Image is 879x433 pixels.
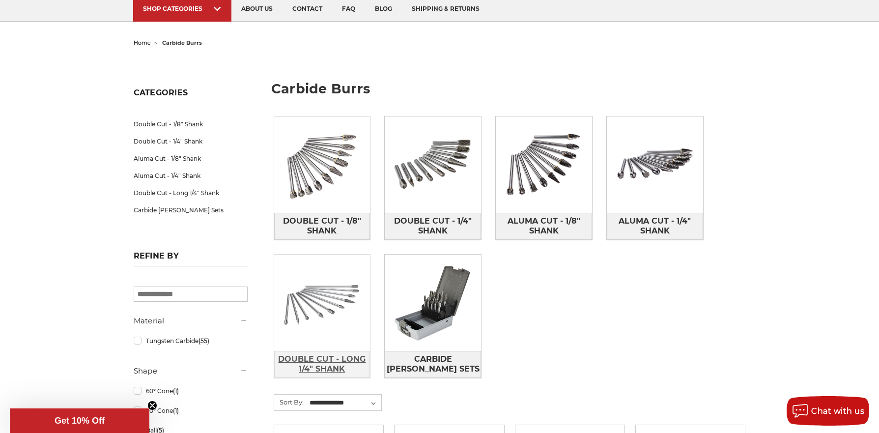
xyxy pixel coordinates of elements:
[173,407,179,414] span: (1)
[134,133,248,150] a: Double Cut - 1/4" Shank
[134,382,248,400] a: 60° Cone
[134,150,248,167] a: Aluma Cut - 1/8" Shank
[147,401,157,410] button: Close teaser
[134,251,248,266] h5: Refine by
[134,184,248,202] a: Double Cut - Long 1/4" Shank
[607,213,703,240] a: Aluma Cut - 1/4" Shank
[198,337,209,345] span: (55)
[308,396,381,410] select: Sort By:
[134,202,248,219] a: Carbide [PERSON_NAME] Sets
[134,39,151,46] a: home
[134,402,248,419] a: 90° Cone
[385,255,481,351] img: Carbide Burr Sets
[274,395,304,409] label: Sort By:
[385,116,481,213] img: Double Cut - 1/4" Shank
[162,39,202,46] span: carbide burrs
[173,387,179,395] span: (1)
[496,213,592,240] a: Aluma Cut - 1/8" Shank
[275,213,370,239] span: Double Cut - 1/8" Shank
[134,315,248,327] h5: Material
[385,351,481,378] a: Carbide [PERSON_NAME] Sets
[274,213,370,240] a: Double Cut - 1/8" Shank
[275,351,370,377] span: Double Cut - Long 1/4" Shank
[385,213,481,240] a: Double Cut - 1/4" Shank
[134,365,248,377] h5: Shape
[10,408,149,433] div: Get 10% OffClose teaser
[271,82,746,103] h1: carbide burrs
[134,332,248,349] a: Tungsten Carbide
[274,255,370,351] img: Double Cut - Long 1/4" Shank
[811,406,864,416] span: Chat with us
[134,115,248,133] a: Double Cut - 1/8" Shank
[134,167,248,184] a: Aluma Cut - 1/4" Shank
[274,116,370,213] img: Double Cut - 1/8" Shank
[55,416,105,426] span: Get 10% Off
[607,116,703,213] img: Aluma Cut - 1/4" Shank
[787,396,869,426] button: Chat with us
[496,116,592,213] img: Aluma Cut - 1/8" Shank
[496,213,592,239] span: Aluma Cut - 1/8" Shank
[134,88,248,103] h5: Categories
[143,5,222,12] div: SHOP CATEGORIES
[385,213,481,239] span: Double Cut - 1/4" Shank
[385,351,481,377] span: Carbide [PERSON_NAME] Sets
[274,351,370,378] a: Double Cut - Long 1/4" Shank
[607,213,703,239] span: Aluma Cut - 1/4" Shank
